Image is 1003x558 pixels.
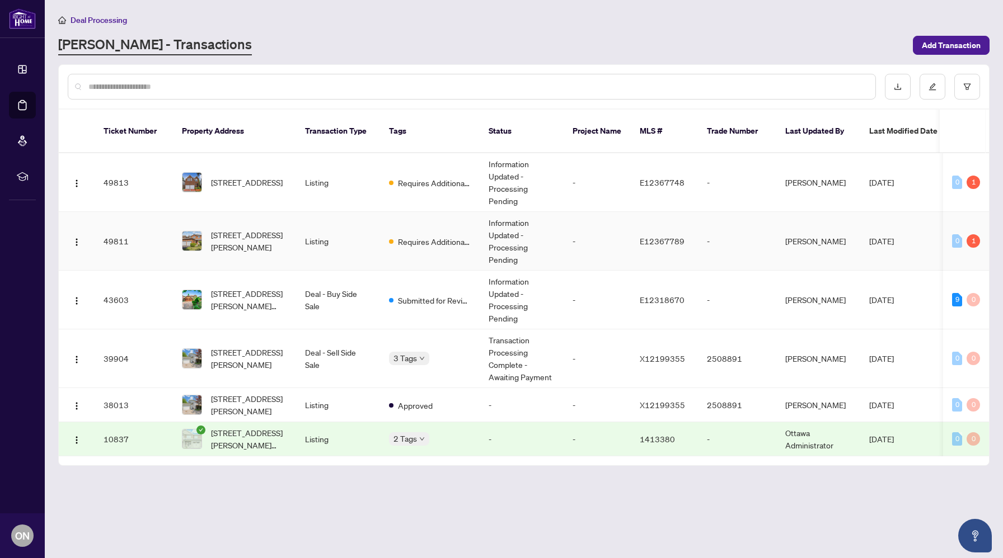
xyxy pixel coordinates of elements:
[9,8,36,29] img: logo
[68,349,86,367] button: Logo
[95,271,173,329] td: 43603
[398,177,471,189] span: Requires Additional Docs
[173,110,296,153] th: Property Address
[776,271,860,329] td: [PERSON_NAME]
[640,236,685,246] span: E12367789
[920,74,945,100] button: edit
[967,176,980,189] div: 1
[640,434,675,444] span: 1413380
[58,16,66,24] span: home
[698,329,776,388] td: 2508891
[952,398,962,412] div: 0
[967,432,980,446] div: 0
[967,234,980,248] div: 1
[380,110,480,153] th: Tags
[296,110,380,153] th: Transaction Type
[929,83,936,91] span: edit
[211,176,283,188] span: [STREET_ADDRESS]
[480,212,564,271] td: Information Updated - Processing Pending
[564,153,631,212] td: -
[640,177,685,187] span: E12367748
[15,528,30,543] span: ON
[952,234,962,248] div: 0
[393,352,417,365] span: 3 Tags
[922,36,981,54] span: Add Transaction
[480,110,564,153] th: Status
[68,430,86,448] button: Logo
[393,432,417,445] span: 2 Tags
[95,212,173,271] td: 49811
[211,393,287,417] span: [STREET_ADDRESS][PERSON_NAME]
[869,400,894,410] span: [DATE]
[952,352,962,365] div: 0
[564,422,631,456] td: -
[398,294,471,306] span: Submitted for Review
[182,395,201,414] img: thumbnail-img
[776,422,860,456] td: Ottawa Administrator
[182,290,201,309] img: thumbnail-img
[564,110,631,153] th: Project Name
[296,212,380,271] td: Listing
[698,153,776,212] td: -
[698,212,776,271] td: -
[480,422,564,456] td: -
[480,153,564,212] td: Information Updated - Processing Pending
[776,388,860,422] td: [PERSON_NAME]
[72,401,81,410] img: Logo
[564,212,631,271] td: -
[967,293,980,306] div: 0
[480,388,564,422] td: -
[68,291,86,309] button: Logo
[95,329,173,388] td: 39904
[196,425,205,434] span: check-circle
[296,153,380,212] td: Listing
[869,353,894,363] span: [DATE]
[182,231,201,250] img: thumbnail-img
[182,349,201,368] img: thumbnail-img
[182,429,201,448] img: thumbnail-img
[640,400,685,410] span: X12199355
[776,110,860,153] th: Last Updated By
[95,110,173,153] th: Ticket Number
[894,83,902,91] span: download
[631,110,698,153] th: MLS #
[95,422,173,456] td: 10837
[967,398,980,412] div: 0
[398,399,433,412] span: Approved
[913,36,990,55] button: Add Transaction
[211,346,287,371] span: [STREET_ADDRESS][PERSON_NAME]
[698,271,776,329] td: -
[869,295,894,305] span: [DATE]
[68,396,86,414] button: Logo
[296,329,380,388] td: Deal - Sell Side Sale
[952,293,962,306] div: 9
[480,329,564,388] td: Transaction Processing Complete - Awaiting Payment
[95,153,173,212] td: 49813
[860,110,961,153] th: Last Modified Date
[958,519,992,552] button: Open asap
[885,74,911,100] button: download
[869,236,894,246] span: [DATE]
[419,436,425,442] span: down
[296,422,380,456] td: Listing
[954,74,980,100] button: filter
[869,434,894,444] span: [DATE]
[963,83,971,91] span: filter
[952,176,962,189] div: 0
[211,427,287,451] span: [STREET_ADDRESS][PERSON_NAME][PERSON_NAME]
[698,110,776,153] th: Trade Number
[564,388,631,422] td: -
[640,353,685,363] span: X12199355
[698,422,776,456] td: -
[564,329,631,388] td: -
[776,329,860,388] td: [PERSON_NAME]
[480,271,564,329] td: Information Updated - Processing Pending
[776,212,860,271] td: [PERSON_NAME]
[72,355,81,364] img: Logo
[58,35,252,55] a: [PERSON_NAME] - Transactions
[564,271,631,329] td: -
[398,235,471,248] span: Requires Additional Docs
[72,179,81,188] img: Logo
[776,153,860,212] td: [PERSON_NAME]
[869,125,938,137] span: Last Modified Date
